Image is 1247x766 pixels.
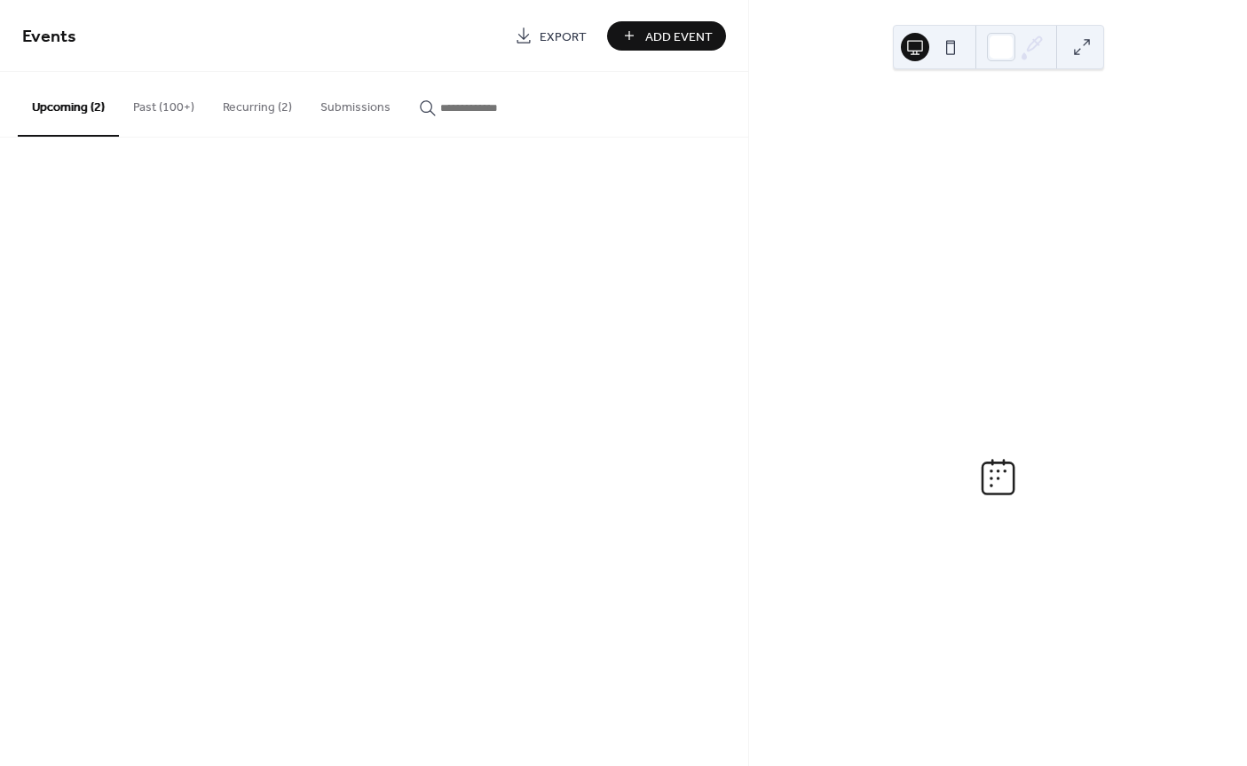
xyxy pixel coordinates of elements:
[607,21,726,51] button: Add Event
[119,72,209,135] button: Past (100+)
[501,21,600,51] a: Export
[209,72,306,135] button: Recurring (2)
[306,72,405,135] button: Submissions
[540,28,587,46] span: Export
[645,28,713,46] span: Add Event
[22,20,76,54] span: Events
[18,72,119,137] button: Upcoming (2)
